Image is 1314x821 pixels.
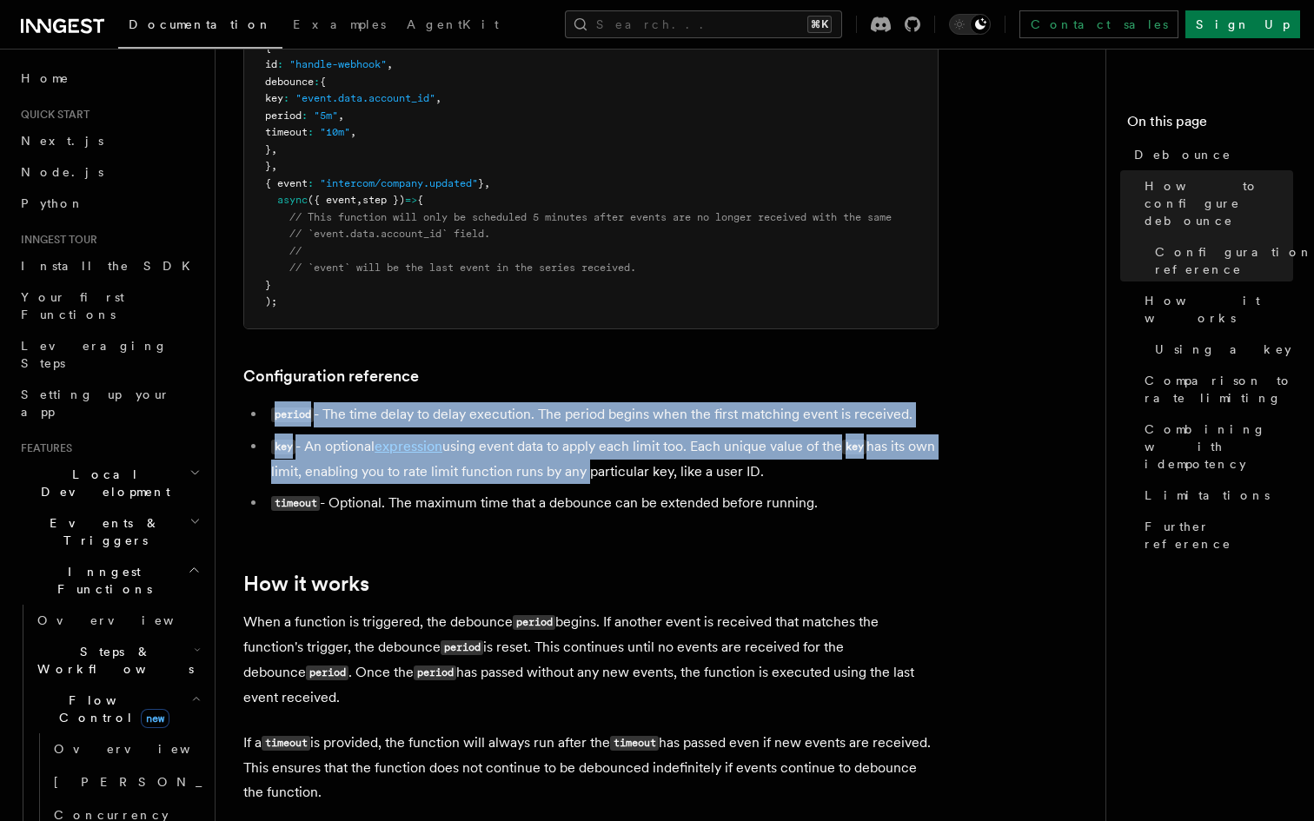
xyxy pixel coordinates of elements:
a: Contact sales [1019,10,1178,38]
p: When a function is triggered, the debounce begins. If another event is received that matches the ... [243,610,939,710]
li: - An optional using event data to apply each limit too. Each unique value of the has its own limi... [266,434,939,484]
span: async [277,194,308,206]
span: Features [14,441,72,455]
span: timeout [265,126,308,138]
span: , [356,194,362,206]
a: Combining with idempotency [1138,414,1293,480]
a: Debounce [1127,139,1293,170]
li: - Optional. The maximum time that a debounce can be extended before running. [266,491,939,516]
a: AgentKit [396,5,509,47]
button: Flow Controlnew [30,685,204,733]
span: "5m" [314,109,338,122]
span: "intercom/company.updated" [320,177,478,189]
code: period [306,665,348,680]
button: Search...⌘K [565,10,842,38]
span: Quick start [14,108,90,122]
span: Steps & Workflows [30,643,194,678]
span: period [265,109,302,122]
button: Toggle dark mode [949,14,991,35]
a: Python [14,188,204,219]
span: { [265,42,271,54]
code: period [513,615,555,630]
span: Node.js [21,165,103,179]
span: : [308,126,314,138]
code: key [842,440,866,454]
span: Next.js [21,134,103,148]
span: , [338,109,344,122]
a: Node.js [14,156,204,188]
span: , [350,126,356,138]
span: // [289,245,302,257]
a: Configuration reference [243,364,419,388]
span: Inngest Functions [14,563,188,598]
span: Flow Control [30,692,191,726]
button: Local Development [14,459,204,507]
span: Examples [293,17,386,31]
a: How to configure debounce [1138,170,1293,236]
span: : [283,92,289,104]
button: Steps & Workflows [30,636,204,685]
span: ); [265,295,277,308]
span: key [265,92,283,104]
span: Inngest tour [14,233,97,247]
span: : [277,58,283,70]
a: Configuration reference [1148,236,1293,285]
span: Install the SDK [21,259,201,273]
span: } [265,160,271,172]
span: // `event.data.account_id` field. [289,228,490,240]
span: } [265,143,271,156]
kbd: ⌘K [807,16,832,33]
span: Events & Triggers [14,514,189,549]
span: , [271,143,277,156]
a: expression [375,438,442,454]
a: Home [14,63,204,94]
span: Local Development [14,466,189,500]
code: timeout [262,736,310,751]
span: "handle-webhook" [289,58,387,70]
span: "event.data.account_id" [295,92,435,104]
code: period [441,640,483,655]
span: Combining with idempotency [1145,420,1293,473]
span: Comparison to rate limiting [1145,372,1293,407]
a: Overview [47,733,204,765]
a: Your first Functions [14,281,204,330]
span: : [308,177,314,189]
span: Leveraging Steps [21,339,168,370]
span: Python [21,196,84,210]
span: , [271,160,277,172]
a: How it works [243,572,369,596]
span: { [417,194,423,206]
span: : [302,109,308,122]
span: Limitations [1145,487,1270,504]
a: Documentation [118,5,282,49]
span: "10m" [320,126,350,138]
a: [PERSON_NAME] [47,765,204,799]
a: Overview [30,605,204,636]
span: debounce [265,76,314,88]
span: id [265,58,277,70]
span: Overview [54,742,233,756]
span: , [435,92,441,104]
span: [PERSON_NAME] [54,775,309,789]
span: Further reference [1145,518,1293,553]
a: Install the SDK [14,250,204,281]
span: How it works [1145,292,1293,327]
span: step }) [362,194,405,206]
code: period [271,407,314,422]
span: Debounce [1134,146,1231,163]
span: // This function will only be scheduled 5 minutes after events are no longer received with the same [289,211,892,223]
span: } [478,177,484,189]
span: Home [21,70,70,87]
a: Further reference [1138,511,1293,559]
a: Sign Up [1185,10,1300,38]
span: Setting up your app [21,387,170,419]
span: , [387,58,393,70]
a: Examples [282,5,396,47]
span: How to configure debounce [1145,177,1293,229]
span: Overview [37,613,216,627]
code: timeout [271,496,320,511]
a: Using a key [1148,334,1293,365]
h4: On this page [1127,111,1293,139]
span: : [314,76,320,88]
span: { event [265,177,308,189]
